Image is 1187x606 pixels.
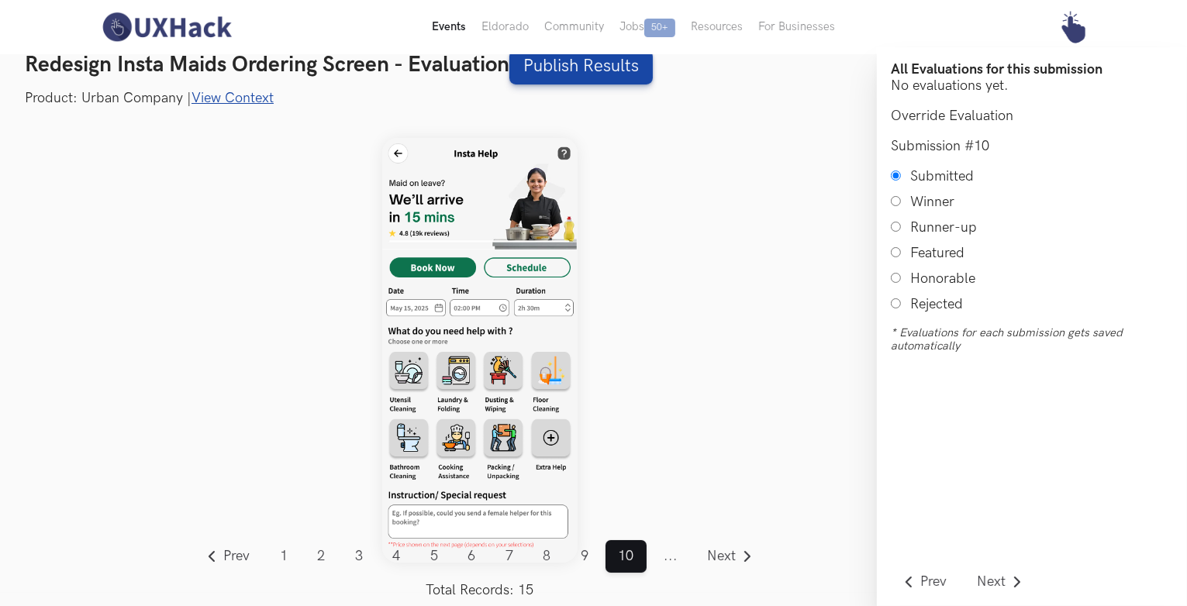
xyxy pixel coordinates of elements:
[1057,11,1089,43] img: Your profile pic
[224,549,250,563] span: Prev
[891,77,1173,94] p: No evaluations yet.
[25,50,1162,84] h3: Redesign Insta Maids Ordering Screen - Evaluation
[695,540,766,573] a: Go to next page
[267,540,301,573] a: Page 1
[25,88,1162,108] p: Product: Urban Company |
[977,575,1006,589] span: Next
[708,549,737,563] span: Next
[891,566,960,598] a: Go to previous submission
[651,540,691,573] span: ...
[305,540,338,573] a: Page 2
[910,194,954,210] label: Winner
[606,540,647,573] a: Page 10
[910,296,963,312] label: Rejected
[964,566,1036,598] a: Go to next submission
[382,138,578,562] img: Submission Image
[920,575,947,589] span: Prev
[644,19,675,37] span: 50+
[380,540,413,573] a: Page 4
[493,540,526,573] a: Page 7
[530,540,564,573] a: Page 8
[343,540,376,573] a: Page 3
[891,326,1173,353] label: * Evaluations for each submission gets saved automatically
[910,219,977,236] label: Runner-up
[910,168,974,184] label: Submitted
[891,138,1173,154] h6: Submission #10
[98,11,236,43] img: UXHack-logo.png
[910,245,964,261] label: Featured
[194,540,766,598] nav: Pagination
[891,108,1173,124] h6: Override Evaluation
[455,540,488,573] a: Page 6
[891,61,1102,77] label: All Evaluations for this submission
[418,540,451,573] a: Page 5
[568,540,602,573] a: Page 9
[192,90,274,106] a: View Context
[910,270,975,287] label: Honorable
[194,582,766,598] label: Total Records: 15
[891,566,1035,598] nav: Drawer Pagination
[509,50,653,84] a: Publish Results
[194,540,263,573] a: Go to previous page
